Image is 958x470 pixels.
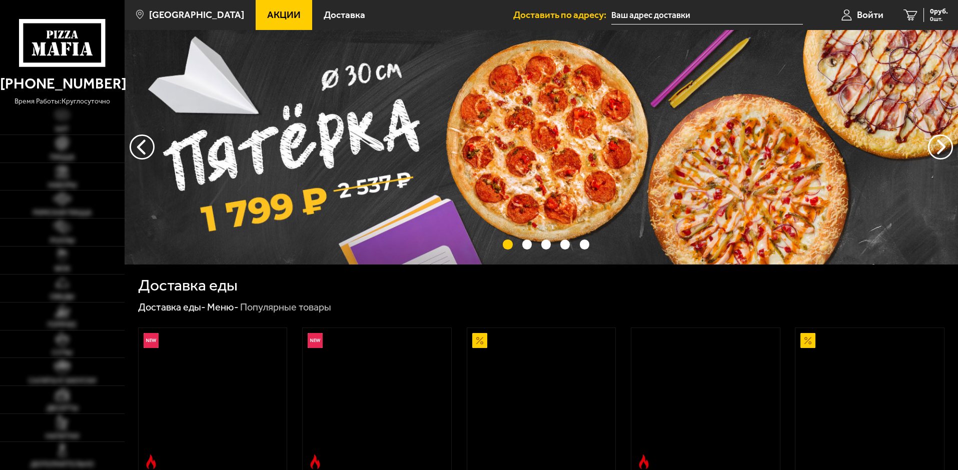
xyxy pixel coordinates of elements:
span: Горячее [48,321,77,328]
img: Острое блюдо [636,454,651,469]
span: Римская пицца [33,209,92,216]
img: Новинка [308,333,323,348]
span: Акции [267,10,301,19]
button: предыдущий [928,134,953,159]
span: Доставить по адресу: [513,10,611,19]
img: Новинка [144,333,159,348]
button: точки переключения [560,239,570,249]
button: следующий [130,134,155,159]
button: точки переключения [541,239,551,249]
img: Акционный [800,333,815,348]
span: Роллы [50,237,75,244]
span: Напитки [46,433,79,440]
span: Доставка [324,10,365,19]
span: Войти [857,10,883,19]
span: Пицца [50,154,75,161]
span: Хит [55,126,69,133]
span: Супы [52,349,72,356]
a: Доставка еды- [138,301,206,313]
span: 0 руб. [930,8,948,15]
span: Десерты [47,405,78,412]
span: WOK [55,265,70,272]
img: Острое блюдо [144,454,159,469]
button: точки переключения [580,239,589,249]
span: [GEOGRAPHIC_DATA] [149,10,244,19]
h1: Доставка еды [138,277,238,293]
button: точки переключения [503,239,512,249]
span: Дополнительно [31,461,94,468]
input: Ваш адрес доставки [611,6,803,24]
span: Салаты и закуски [29,377,96,384]
img: Острое блюдо [308,454,323,469]
span: Обеды [50,293,74,300]
span: Наборы [48,182,77,189]
span: 0 шт. [930,16,948,22]
a: Меню- [207,301,239,313]
img: Акционный [472,333,487,348]
button: точки переключения [522,239,532,249]
div: Популярные товары [240,301,331,314]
